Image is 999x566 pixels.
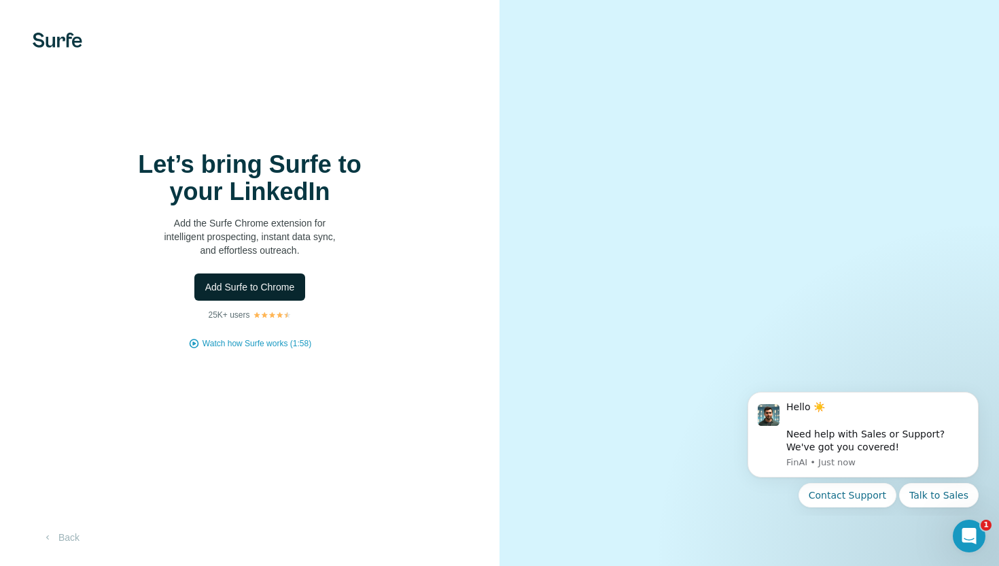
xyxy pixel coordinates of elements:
[114,216,386,257] p: Add the Surfe Chrome extension for intelligent prospecting, instant data sync, and effortless out...
[194,273,306,301] button: Add Surfe to Chrome
[727,380,999,516] iframe: Intercom notifications message
[981,520,992,531] span: 1
[205,280,295,294] span: Add Surfe to Chrome
[203,337,311,350] button: Watch how Surfe works (1:58)
[33,525,89,550] button: Back
[33,33,82,48] img: Surfe's logo
[253,311,292,319] img: Rating Stars
[114,151,386,205] h1: Let’s bring Surfe to your LinkedIn
[208,309,249,321] p: 25K+ users
[953,520,985,552] iframe: Intercom live chat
